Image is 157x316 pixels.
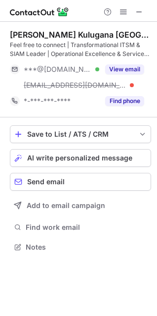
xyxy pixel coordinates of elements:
[105,64,144,74] button: Reveal Button
[105,96,144,106] button: Reveal Button
[10,6,69,18] img: ContactOut v5.3.10
[27,130,134,138] div: Save to List / ATS / CRM
[10,220,151,234] button: Find work email
[10,149,151,167] button: AI write personalized message
[10,240,151,254] button: Notes
[10,173,151,191] button: Send email
[27,154,132,162] span: AI write personalized message
[26,243,147,252] span: Notes
[10,125,151,143] button: save-profile-one-click
[24,65,92,74] span: ***@[DOMAIN_NAME]
[24,81,126,90] span: [EMAIL_ADDRESS][DOMAIN_NAME]
[10,41,151,58] div: Feel free to connect | Transformational ITSM & SIAM Leader | Operational Excellence & Service Inn...
[27,178,65,186] span: Send email
[27,202,105,210] span: Add to email campaign
[10,197,151,214] button: Add to email campaign
[26,223,147,232] span: Find work email
[10,30,151,40] div: [PERSON_NAME] Kulugana [GEOGRAPHIC_DATA]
